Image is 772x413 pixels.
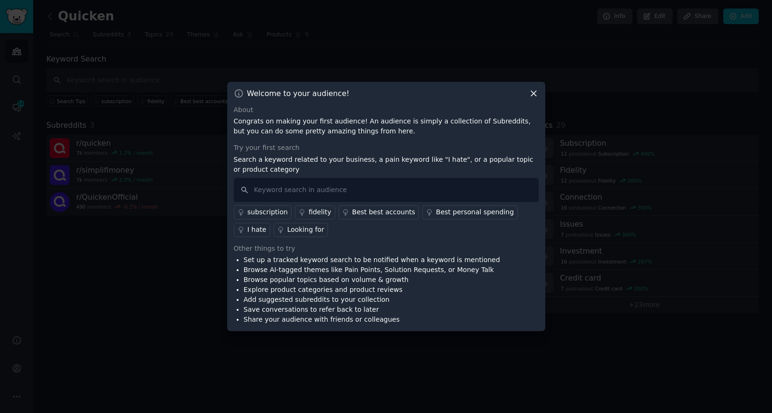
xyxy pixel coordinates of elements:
li: Set up a tracked keyword search to be notified when a keyword is mentioned [244,255,500,265]
a: Looking for [274,223,328,237]
li: Add suggested subreddits to your collection [244,295,500,305]
div: Looking for [287,225,324,235]
div: I hate [248,225,266,235]
a: I hate [234,223,270,237]
li: Share your audience with friends or colleagues [244,315,500,325]
div: subscription [248,207,288,217]
a: Best personal spending [422,205,518,220]
p: Congrats on making your first audience! An audience is simply a collection of Subreddits, but you... [234,116,539,136]
li: Save conversations to refer back to later [244,305,500,315]
div: About [234,105,539,115]
h3: Welcome to your audience! [247,88,350,98]
li: Explore product categories and product reviews [244,285,500,295]
div: Try your first search [234,143,539,153]
div: Other things to try [234,244,539,254]
div: Best personal spending [436,207,514,217]
div: Best best accounts [352,207,415,217]
li: Browse AI-tagged themes like Pain Points, Solution Requests, or Money Talk [244,265,500,275]
div: fidelity [309,207,331,217]
p: Search a keyword related to your business, a pain keyword like "I hate", or a popular topic or pr... [234,155,539,175]
input: Keyword search in audience [234,178,539,202]
a: fidelity [295,205,335,220]
a: subscription [234,205,292,220]
li: Browse popular topics based on volume & growth [244,275,500,285]
a: Best best accounts [338,205,419,220]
